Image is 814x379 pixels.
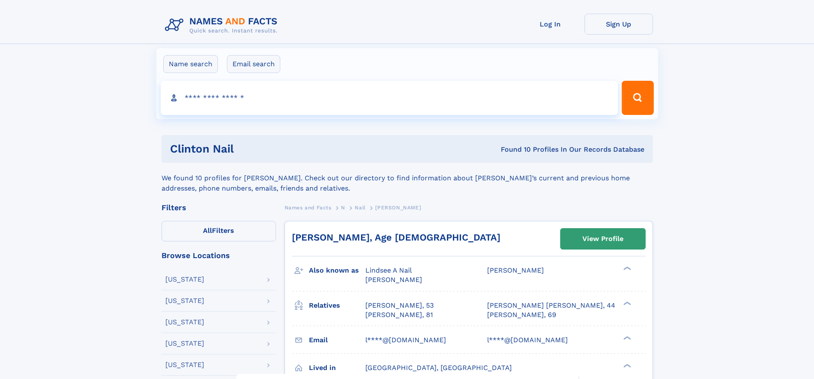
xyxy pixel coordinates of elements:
[292,232,500,243] a: [PERSON_NAME], Age [DEMOGRAPHIC_DATA]
[375,205,421,211] span: [PERSON_NAME]
[365,276,422,284] span: [PERSON_NAME]
[161,81,618,115] input: search input
[162,14,285,37] img: Logo Names and Facts
[165,340,204,347] div: [US_STATE]
[341,205,345,211] span: N
[355,202,365,213] a: Nail
[487,301,615,310] a: [PERSON_NAME] [PERSON_NAME], 44
[365,364,512,372] span: [GEOGRAPHIC_DATA], [GEOGRAPHIC_DATA]
[165,319,204,326] div: [US_STATE]
[365,301,434,310] a: [PERSON_NAME], 53
[163,55,218,73] label: Name search
[365,266,412,274] span: Lindsee A Nail
[367,145,644,154] div: Found 10 Profiles In Our Records Database
[621,335,632,341] div: ❯
[355,205,365,211] span: Nail
[309,333,365,347] h3: Email
[582,229,623,249] div: View Profile
[285,202,332,213] a: Names and Facts
[165,297,204,304] div: [US_STATE]
[516,14,585,35] a: Log In
[621,300,632,306] div: ❯
[165,361,204,368] div: [US_STATE]
[309,298,365,313] h3: Relatives
[165,276,204,283] div: [US_STATE]
[622,81,653,115] button: Search Button
[162,221,276,241] label: Filters
[203,226,212,235] span: All
[162,163,653,194] div: We found 10 profiles for [PERSON_NAME]. Check out our directory to find information about [PERSON...
[621,363,632,368] div: ❯
[487,266,544,274] span: [PERSON_NAME]
[585,14,653,35] a: Sign Up
[170,144,367,154] h1: Clinton Nail
[487,310,556,320] a: [PERSON_NAME], 69
[162,252,276,259] div: Browse Locations
[309,263,365,278] h3: Also known as
[621,266,632,271] div: ❯
[227,55,280,73] label: Email search
[309,361,365,375] h3: Lived in
[365,310,433,320] a: [PERSON_NAME], 81
[341,202,345,213] a: N
[561,229,645,249] a: View Profile
[162,204,276,212] div: Filters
